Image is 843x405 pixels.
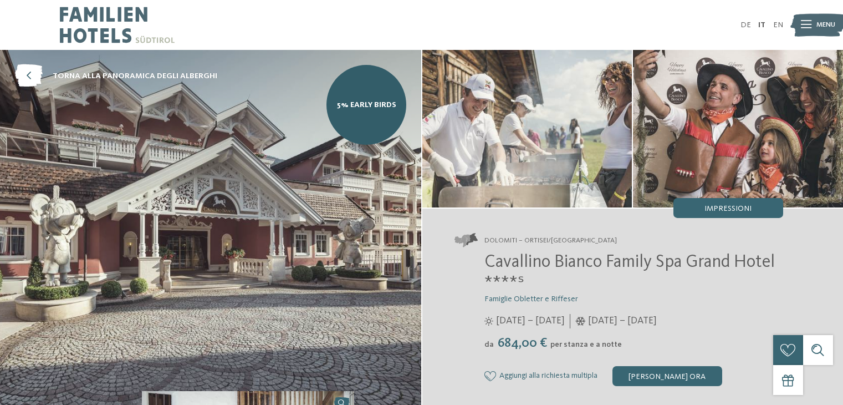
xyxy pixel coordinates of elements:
span: [DATE] – [DATE] [496,314,565,328]
img: Nel family hotel a Ortisei i vostri desideri diventeranno realtà [422,50,632,207]
span: Aggiungi alla richiesta multipla [499,372,597,381]
a: IT [758,21,765,29]
img: Nel family hotel a Ortisei i vostri desideri diventeranno realtà [633,50,843,207]
a: EN [773,21,783,29]
a: DE [740,21,751,29]
i: Orari d'apertura estate [484,317,493,326]
span: [DATE] – [DATE] [588,314,657,328]
i: Orari d'apertura inverno [575,317,586,326]
span: 684,00 € [495,337,549,350]
span: torna alla panoramica degli alberghi [53,70,217,82]
span: Famiglie Obletter e Riffeser [484,295,578,303]
span: Dolomiti – Ortisei/[GEOGRAPHIC_DATA] [484,236,617,246]
a: 5% Early Birds [326,65,406,145]
span: Cavallino Bianco Family Spa Grand Hotel ****ˢ [484,254,775,292]
div: [PERSON_NAME] ora [612,366,722,386]
span: per stanza e a notte [550,341,622,348]
span: 5% Early Birds [337,99,396,110]
a: torna alla panoramica degli alberghi [15,65,217,88]
span: Impressioni [704,205,752,212]
span: da [484,341,494,348]
span: Menu [816,20,835,30]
